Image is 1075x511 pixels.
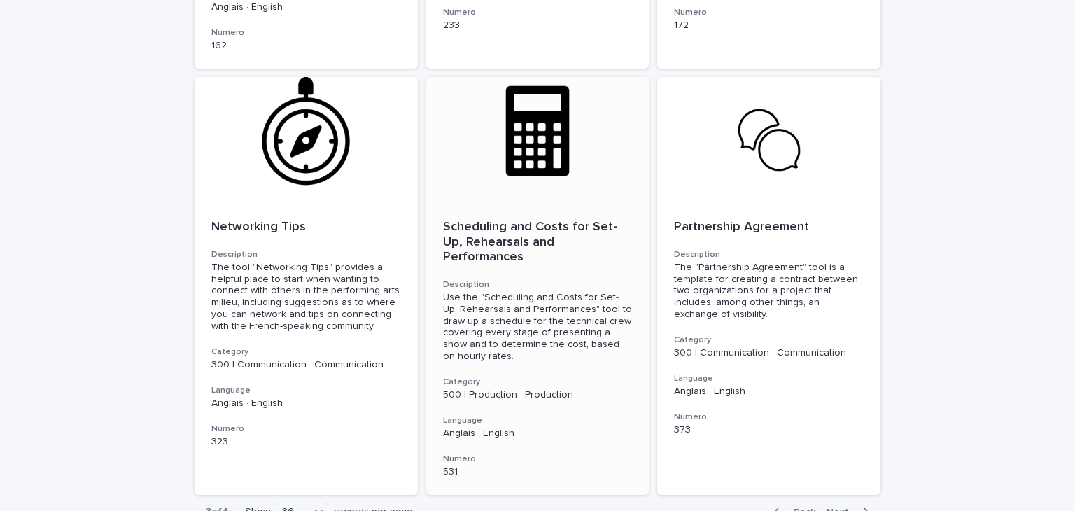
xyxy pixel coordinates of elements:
h3: Category [443,377,633,388]
h3: Numero [211,27,401,38]
h3: Language [443,415,633,426]
a: Scheduling and Costs for Set-Up, Rehearsals and PerformancesDescriptionUse the "Scheduling and Co... [426,77,649,495]
div: The tool "Networking Tips" provides a helpful place to start when wanting to connect with others ... [211,262,401,332]
p: Anglais · English [211,398,401,409]
h3: Numero [674,7,864,18]
p: 323 [211,436,401,448]
p: 500 | Production · Production [443,389,633,401]
p: Anglais · English [674,386,864,398]
div: The "Partnership Agreement" tool is a template for creating a contract between two organizations ... [674,262,864,321]
a: Partnership AgreementDescriptionThe "Partnership Agreement" tool is a template for creating a con... [657,77,880,495]
p: Anglais · English [443,428,633,440]
p: Partnership Agreement [674,220,864,235]
p: 172 [674,20,864,31]
p: Scheduling and Costs for Set-Up, Rehearsals and Performances [443,220,633,265]
h3: Numero [443,454,633,465]
h3: Language [211,385,401,396]
p: Anglais · English [211,1,401,13]
h3: Description [674,249,864,260]
p: 162 [211,40,401,52]
h3: Numero [443,7,633,18]
p: 300 | Communication · Communication [674,347,864,359]
h3: Category [674,335,864,346]
h3: Language [674,373,864,384]
p: Networking Tips [211,220,401,235]
p: 531 [443,466,633,478]
h3: Description [211,249,401,260]
p: 300 | Communication · Communication [211,359,401,371]
h3: Numero [674,412,864,423]
h3: Description [443,279,633,290]
h3: Numero [211,423,401,435]
h3: Category [211,346,401,358]
p: 373 [674,424,864,436]
a: Networking TipsDescriptionThe tool "Networking Tips" provides a helpful place to start when wanti... [195,77,418,495]
p: 233 [443,20,633,31]
div: Use the "Scheduling and Costs for Set-Up, Rehearsals and Performances" tool to draw up a schedule... [443,292,633,363]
